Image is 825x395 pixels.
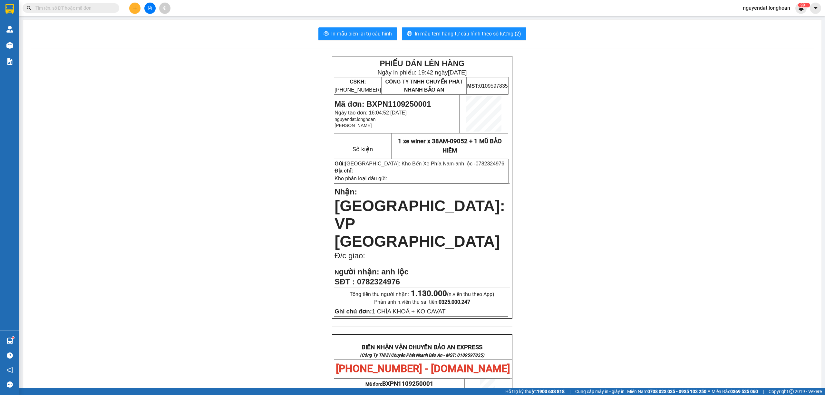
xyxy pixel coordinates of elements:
[6,26,13,33] img: warehouse-icon
[575,388,626,395] span: Cung cấp máy in - giấy in:
[374,299,470,305] span: Phản ánh n.viên thu sai tiền:
[365,381,434,387] span: Mã đơn:
[129,3,141,14] button: plus
[335,269,379,276] strong: N
[455,161,504,166] span: anh lộc -
[377,69,467,76] span: Ngày in phiếu: 19:42 ngày
[505,388,565,395] span: Hỗ trợ kỹ thuật:
[467,83,479,89] strong: MST:
[335,161,345,166] strong: Gửi:
[350,79,366,84] strong: CSKH:
[381,267,408,276] span: anh lộc
[476,161,504,166] span: 0782324976
[335,251,365,260] span: Đ/c giao:
[708,390,710,393] span: ⚪️
[335,197,505,250] span: [GEOGRAPHIC_DATA]: VP [GEOGRAPHIC_DATA]
[133,6,137,10] span: plus
[350,291,494,297] span: Tổng tiền thu người nhận:
[439,299,470,305] strong: 0325.000.247
[335,168,353,173] strong: Địa chỉ:
[738,4,795,12] span: nguyendat.longhoan
[162,6,167,10] span: aim
[335,110,406,115] span: Ngày tạo đơn: 16:04:52 [DATE]
[789,389,794,394] span: copyright
[380,59,464,68] strong: PHIẾU DÁN LÊN HÀNG
[336,362,510,375] span: [PHONE_NUMBER] - [DOMAIN_NAME]
[159,3,170,14] button: aim
[7,352,13,359] span: question-circle
[345,161,454,166] span: [GEOGRAPHIC_DATA]: Kho Bến Xe Phía Nam
[353,146,373,153] span: Số kiện
[335,308,372,315] strong: Ghi chú đơn:
[27,6,31,10] span: search
[6,58,13,65] img: solution-icon
[813,5,819,11] span: caret-down
[339,267,379,276] span: gười nhận:
[382,380,433,387] span: BXPN1109250001
[335,79,381,93] span: [PHONE_NUMBER]
[810,3,821,14] button: caret-down
[335,123,372,128] span: [PERSON_NAME]
[335,100,431,108] span: Mã đơn: BXPN1109250001
[335,308,445,315] span: 1 CHÌA KHOÁ + KO CAVAT
[569,388,570,395] span: |
[6,338,13,344] img: warehouse-icon
[712,388,758,395] span: Miền Bắc
[448,69,467,76] span: [DATE]
[362,344,482,351] strong: BIÊN NHẬN VẬN CHUYỂN BẢO AN EXPRESS
[398,138,502,154] span: 1 xe winer x 38AM-09052 + 1 MŨ BẢO HIỂM
[5,4,14,14] img: logo-vxr
[411,291,494,297] span: (n.viên thu theo App)
[454,161,504,166] span: -
[647,389,706,394] strong: 0708 023 035 - 0935 103 250
[7,367,13,373] span: notification
[335,187,357,196] span: Nhận:
[357,277,400,286] span: 0782324976
[6,42,13,49] img: warehouse-icon
[12,337,14,339] sup: 1
[335,277,355,286] strong: SĐT :
[627,388,706,395] span: Miền Nam
[318,27,397,40] button: printerIn mẫu biên lai tự cấu hình
[385,79,463,93] span: CÔNG TY TNHH CHUYỂN PHÁT NHANH BẢO AN
[7,381,13,388] span: message
[467,83,508,89] span: 0109597835
[415,30,521,38] span: In mẫu tem hàng tự cấu hình theo số lượng (2)
[144,3,156,14] button: file-add
[798,5,804,11] img: icon-new-feature
[35,5,112,12] input: Tìm tên, số ĐT hoặc mã đơn
[402,27,526,40] button: printerIn mẫu tem hàng tự cấu hình theo số lượng (2)
[324,31,329,37] span: printer
[411,289,447,298] strong: 1.130.000
[763,388,764,395] span: |
[360,353,484,358] strong: (Công Ty TNHH Chuyển Phát Nhanh Bảo An - MST: 0109597835)
[331,30,392,38] span: In mẫu biên lai tự cấu hình
[335,176,387,181] span: Kho phân loại đầu gửi:
[798,3,810,7] sup: 263
[730,389,758,394] strong: 0369 525 060
[335,117,375,122] span: nguyendat.longhoan
[407,31,412,37] span: printer
[537,389,565,394] strong: 1900 633 818
[148,6,152,10] span: file-add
